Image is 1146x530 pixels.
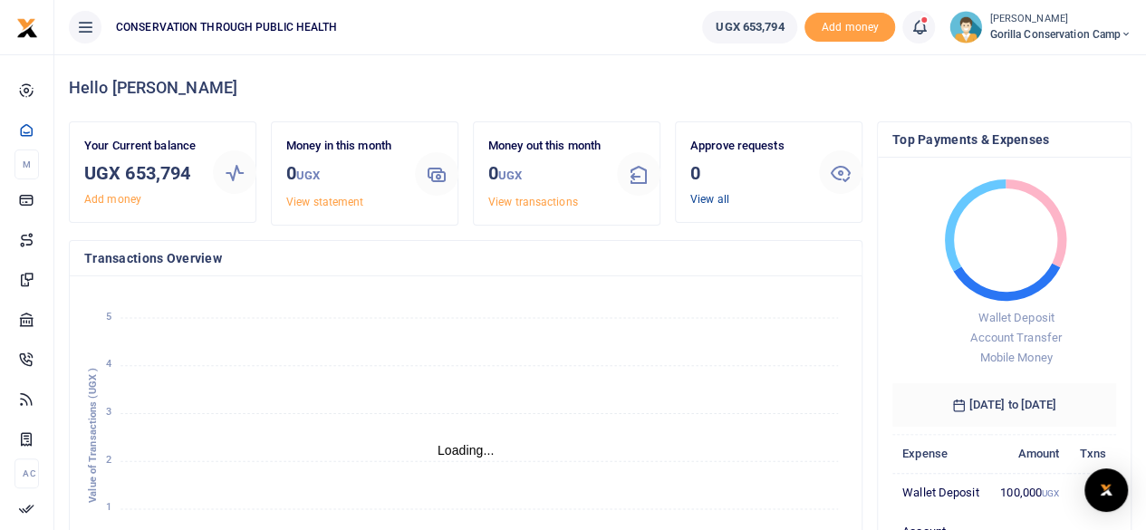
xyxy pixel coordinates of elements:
li: Ac [14,458,39,488]
span: CONSERVATION THROUGH PUBLIC HEALTH [109,19,344,35]
li: Toup your wallet [804,13,895,43]
span: Add money [804,13,895,43]
th: Expense [892,434,990,473]
li: Wallet ballance [695,11,804,43]
a: UGX 653,794 [702,11,797,43]
h4: Hello [PERSON_NAME] [69,78,1132,98]
a: logo-small logo-large logo-large [16,20,38,34]
span: Wallet Deposit [977,311,1054,324]
td: Wallet Deposit [892,473,990,512]
small: [PERSON_NAME] [989,12,1132,27]
span: Mobile Money [979,351,1052,364]
p: Approve requests [690,137,804,156]
div: Open Intercom Messenger [1084,468,1128,512]
a: Add money [804,19,895,33]
p: Money in this month [286,137,400,156]
th: Amount [990,434,1069,473]
a: View statement [286,196,363,208]
h3: 0 [690,159,804,187]
p: Your Current balance [84,137,198,156]
td: 100,000 [990,473,1069,512]
tspan: 3 [106,406,111,418]
text: Loading... [438,443,495,458]
td: 1 [1069,473,1116,512]
h3: UGX 653,794 [84,159,198,187]
tspan: 5 [106,311,111,323]
span: Account Transfer [970,331,1062,344]
span: UGX 653,794 [716,18,784,36]
a: profile-user [PERSON_NAME] Gorilla Conservation Camp [949,11,1132,43]
tspan: 4 [106,358,111,370]
text: Value of Transactions (UGX ) [87,368,99,503]
h4: Transactions Overview [84,248,847,268]
img: logo-small [16,17,38,39]
p: Money out this month [488,137,602,156]
li: M [14,149,39,179]
a: View all [690,193,729,206]
small: UGX [498,169,522,182]
tspan: 2 [106,454,111,466]
h6: [DATE] to [DATE] [892,383,1116,427]
a: View transactions [488,196,578,208]
h3: 0 [488,159,602,189]
th: Txns [1069,434,1116,473]
tspan: 1 [106,502,111,514]
small: UGX [296,169,320,182]
img: profile-user [949,11,982,43]
small: UGX [1042,488,1059,498]
h4: Top Payments & Expenses [892,130,1116,149]
span: Gorilla Conservation Camp [989,26,1132,43]
a: Add money [84,193,141,206]
h3: 0 [286,159,400,189]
